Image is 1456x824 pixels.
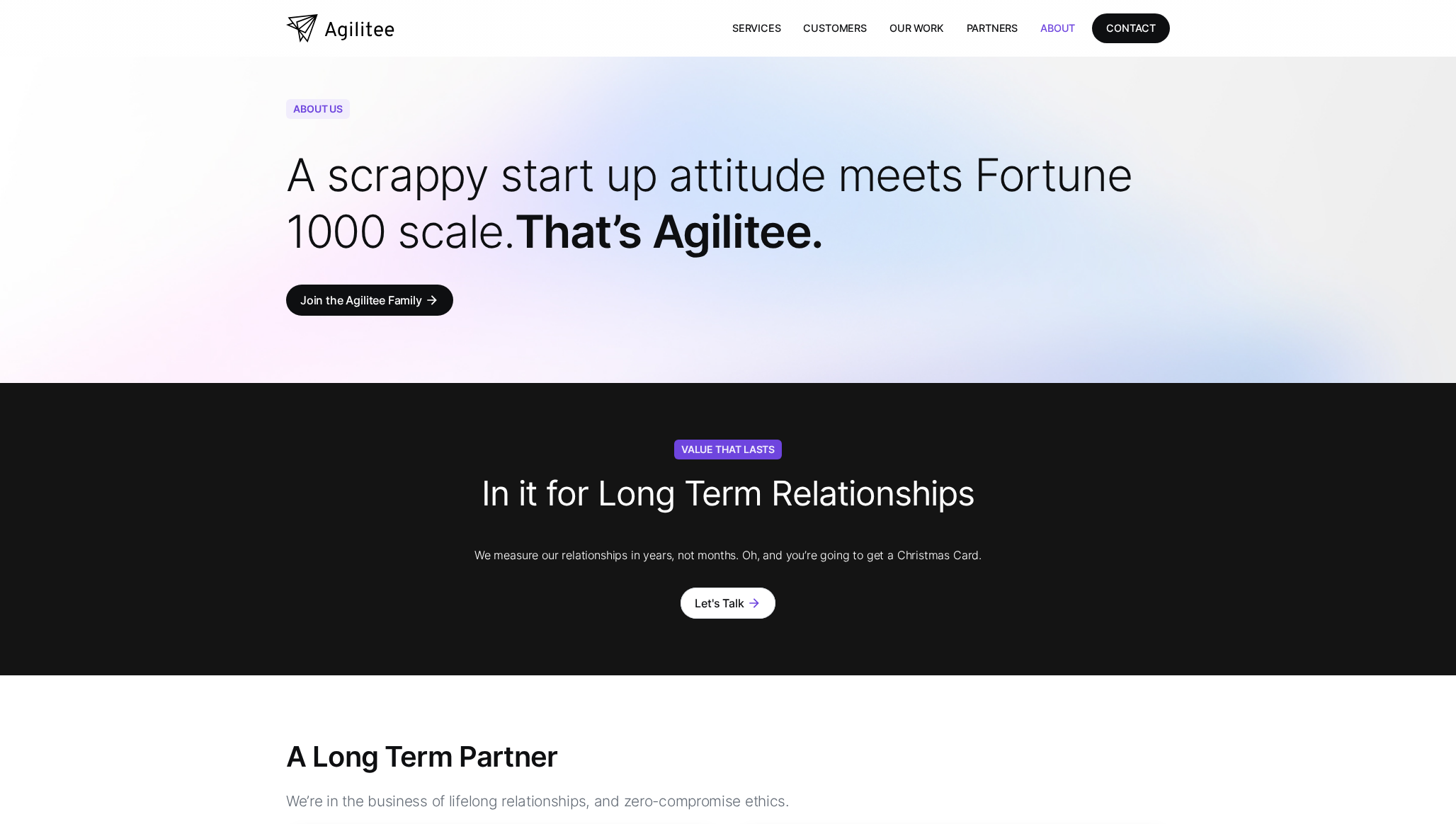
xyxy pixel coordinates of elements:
div: Value That Lasts [674,440,783,459]
a: Let's Talkarrow_forward [681,588,775,619]
div: arrow_forward [747,596,761,610]
a: Partners [955,13,1030,42]
div: Let's Talk [695,593,744,613]
a: Services [721,13,792,42]
a: About [1029,13,1086,42]
p: We’re in the business of lifelong relationships, and zero-compromise ethics. [286,789,790,814]
h3: In it for Long Term Relationships [482,462,975,531]
div: About Us [286,99,350,119]
p: We measure our relationships in years, not months. Oh, and you’re going to get a Christmas Card. [397,545,1059,565]
h1: A Long Term Partner [286,739,557,774]
h1: That’s Agilitee. [286,147,1170,260]
a: Our Work [878,13,955,42]
span: A scrappy start up attitude meets Fortune 1000 scale. [286,147,1132,258]
a: Customers [792,13,877,42]
div: Join the Agilitee Family [300,290,422,310]
div: CONTACT [1106,19,1156,37]
a: Join the Agilitee Familyarrow_forward [286,285,453,316]
a: CONTACT [1092,13,1170,42]
a: home [286,14,394,42]
div: arrow_forward [425,293,439,307]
